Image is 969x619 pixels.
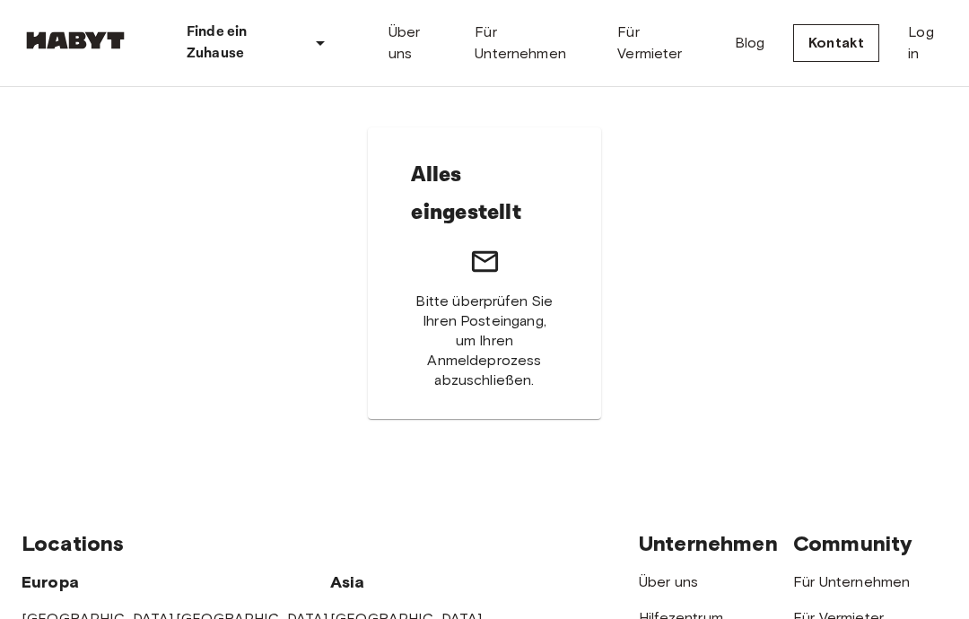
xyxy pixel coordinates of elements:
[411,156,557,231] h6: Alles eingestellt
[388,22,447,65] a: Über uns
[411,292,557,390] span: Bitte überprüfen Sie Ihren Posteingang, um Ihren Anmeldeprozess abzuschließen.
[793,530,912,556] span: Community
[330,572,365,592] span: Asia
[617,22,705,65] a: Für Vermieter
[22,530,124,556] span: Locations
[793,573,910,590] a: Für Unternehmen
[793,24,879,62] a: Kontakt
[22,572,79,592] span: Europa
[735,32,765,54] a: Blog
[22,31,129,49] img: Habyt
[639,530,778,556] span: Unternehmen
[475,22,589,65] a: Für Unternehmen
[908,22,947,65] a: Log in
[187,22,302,65] p: Finde ein Zuhause
[639,573,698,590] a: Über uns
